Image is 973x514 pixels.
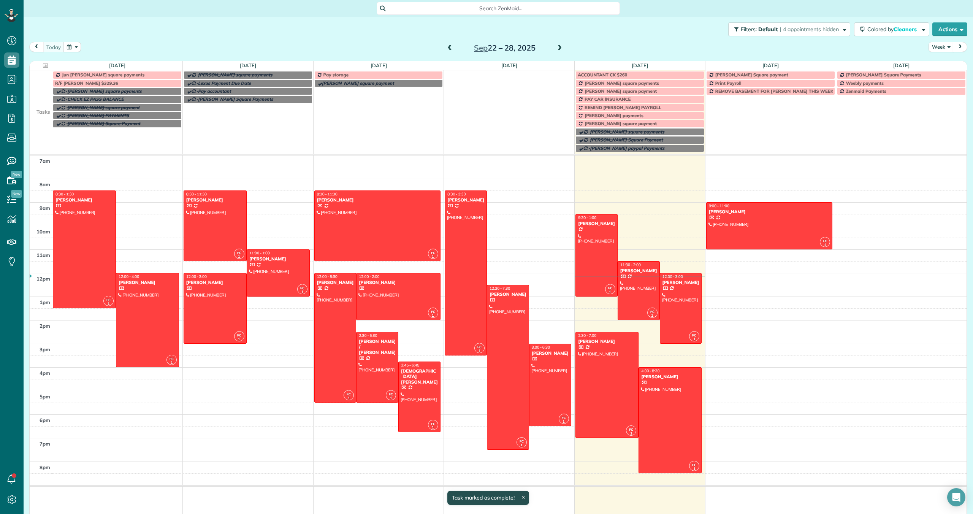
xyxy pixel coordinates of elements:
[67,96,124,102] span: CHECK EZ PASS BALANCE
[893,62,910,68] a: [DATE]
[692,333,696,337] span: FC
[846,88,886,94] span: Zenmaid Payments
[932,22,967,36] button: Actions
[585,88,657,94] span: [PERSON_NAME] square payment
[344,395,353,402] small: 1
[29,42,44,52] button: prev
[762,62,779,68] a: [DATE]
[240,62,256,68] a: [DATE]
[67,88,142,94] span: [PERSON_NAME] square payments
[447,491,529,505] div: Task marked as complete!
[237,333,241,337] span: FC
[198,88,231,94] span: Pay accountant
[620,262,641,267] span: 11:30 - 2:00
[531,351,569,356] div: [PERSON_NAME]
[322,80,394,86] span: [PERSON_NAME] square payment
[650,309,654,314] span: FC
[119,274,139,279] span: 12:00 - 4:00
[36,228,50,235] span: 10am
[474,43,488,52] span: Sep
[578,72,627,78] span: ACCOUNTANT CK $260
[629,427,633,432] span: FC
[475,347,484,355] small: 1
[40,323,50,329] span: 2pm
[55,197,114,203] div: [PERSON_NAME]
[578,215,596,220] span: 9:30 - 1:00
[55,192,74,197] span: 8:30 - 1:30
[36,252,50,258] span: 11am
[608,286,612,290] span: FC
[67,121,140,126] span: [PERSON_NAME] Square Payment
[715,80,742,86] span: Print Payroll
[457,44,552,52] h2: 22 – 28, 2025
[186,280,244,285] div: [PERSON_NAME]
[517,442,526,449] small: 1
[728,22,850,36] button: Filters: Default | 4 appointments hidden
[590,129,664,135] span: [PERSON_NAME] square payments
[431,251,435,255] span: FC
[55,80,118,86] span: R/F [PERSON_NAME] $329.36
[820,241,830,249] small: 1
[929,42,954,52] button: Week
[520,439,524,443] span: FC
[585,96,631,102] span: PAY CAR INSURANCE
[947,488,965,506] div: Open Intercom Messenger
[662,280,700,285] div: [PERSON_NAME]
[11,190,22,198] span: New
[620,268,658,273] div: [PERSON_NAME]
[298,289,307,296] small: 1
[626,430,636,437] small: 1
[867,26,919,33] span: Colored by
[823,239,827,243] span: FC
[758,26,778,33] span: Default
[894,26,918,33] span: Cleaners
[237,251,241,255] span: FC
[428,253,438,260] small: 1
[585,121,657,126] span: [PERSON_NAME] square payment
[300,286,304,290] span: FC
[648,312,657,319] small: 1
[186,192,207,197] span: 8:30 - 11:30
[358,280,438,285] div: [PERSON_NAME]
[562,416,566,420] span: FC
[170,357,174,361] span: FC
[40,464,50,470] span: 8pm
[118,280,177,285] div: [PERSON_NAME]
[40,346,50,352] span: 3pm
[317,280,354,285] div: [PERSON_NAME]
[709,203,729,208] span: 9:00 - 11:00
[715,88,835,94] span: REMOVE BASEMENT FOR [PERSON_NAME] THIS WEEK!
[36,276,50,282] span: 12pm
[235,336,244,343] small: 1
[741,26,757,33] span: Filters:
[106,298,111,302] span: FC
[186,274,207,279] span: 12:00 - 3:00
[67,105,139,110] span: [PERSON_NAME] square payment
[953,42,967,52] button: next
[358,339,396,355] div: [PERSON_NAME] / [PERSON_NAME]
[428,312,438,319] small: 1
[708,209,830,214] div: [PERSON_NAME]
[590,145,664,151] span: [PERSON_NAME] paypal Payments
[578,339,636,344] div: [PERSON_NAME]
[532,345,550,350] span: 3:00 - 6:30
[359,274,379,279] span: 12:00 - 2:00
[854,22,929,36] button: Colored byCleaners
[359,333,377,338] span: 2:30 - 5:30
[40,393,50,400] span: 5pm
[40,441,50,447] span: 7pm
[559,418,569,425] small: 1
[186,197,244,203] div: [PERSON_NAME]
[578,333,596,338] span: 2:30 - 7:00
[371,62,387,68] a: [DATE]
[389,392,393,396] span: FC
[662,274,683,279] span: 12:00 - 3:00
[386,395,396,402] small: 1
[715,72,788,78] span: [PERSON_NAME] Square payment
[578,221,615,226] div: [PERSON_NAME]
[632,62,648,68] a: [DATE]
[846,80,884,86] span: Weebly payments
[605,289,615,296] small: 1
[431,422,435,426] span: FC
[40,299,50,305] span: 1pm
